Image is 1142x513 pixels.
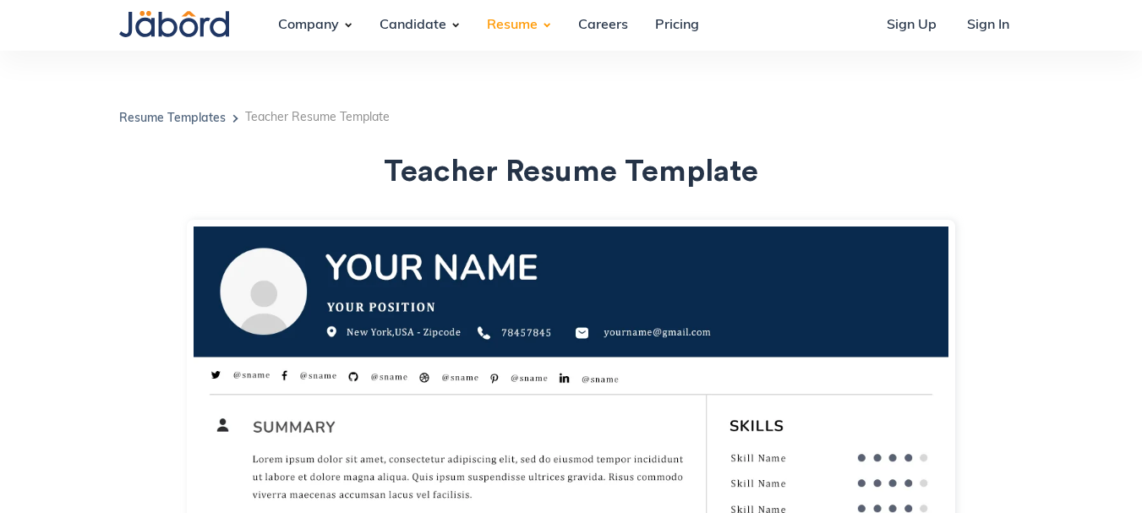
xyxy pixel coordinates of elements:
[953,3,1023,48] a: Sign In
[873,3,950,48] a: Sign Up
[473,3,551,48] div: Resume
[642,3,713,48] a: Pricing
[119,156,1024,189] h1: Teacher Resume Template
[265,3,352,48] div: Company
[119,11,229,37] img: Jabord
[366,3,460,48] div: Candidate
[245,112,390,124] h5: Teacher Resume Template
[565,3,642,48] a: Careers
[119,113,226,125] a: Resume Templates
